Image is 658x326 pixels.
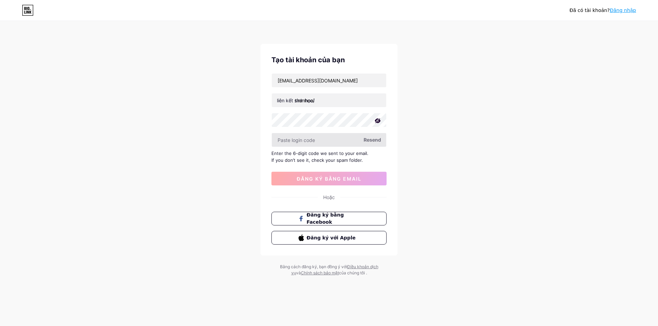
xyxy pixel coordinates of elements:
button: Đăng ký bằng Facebook [271,212,387,225]
span: Resend [364,136,381,143]
a: Điều khoản dịch vụ [291,264,378,275]
font: Đã có tài khoản? [570,8,610,13]
font: Tạo tài khoản của bạn [271,56,345,64]
input: Paste login code [272,133,386,147]
font: đăng ký bằng email [297,176,362,182]
font: Đăng ký với Apple [307,235,356,240]
input: tên người dùng [272,93,386,107]
input: E-mail [272,74,386,87]
div: Enter the 6-digit code we sent to your email. If you don’t see it, check your spam folder. [271,150,387,164]
font: liên kết sinh học/ [277,97,315,103]
a: Đăng nhập [610,8,636,13]
font: Bằng cách đăng ký, bạn đồng ý với [280,264,347,269]
font: và [296,270,301,275]
font: Đăng ký bằng Facebook [307,212,344,225]
button: Đăng ký với Apple [271,231,387,245]
font: của chúng tôi . [339,270,367,275]
a: Chính sách bảo mật [301,270,339,275]
font: Hoặc [323,194,335,200]
button: đăng ký bằng email [271,172,387,185]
